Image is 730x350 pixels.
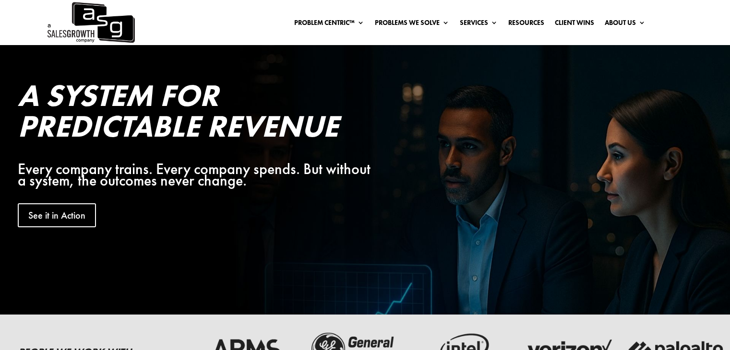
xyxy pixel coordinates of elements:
[18,163,377,187] div: Every company trains. Every company spends. But without a system, the outcomes never change.
[605,19,646,30] a: About Us
[555,19,594,30] a: Client Wins
[508,19,544,30] a: Resources
[375,19,449,30] a: Problems We Solve
[460,19,498,30] a: Services
[294,19,364,30] a: Problem Centric™
[18,80,377,146] h2: A System for Predictable Revenue
[18,203,96,227] a: See it in Action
